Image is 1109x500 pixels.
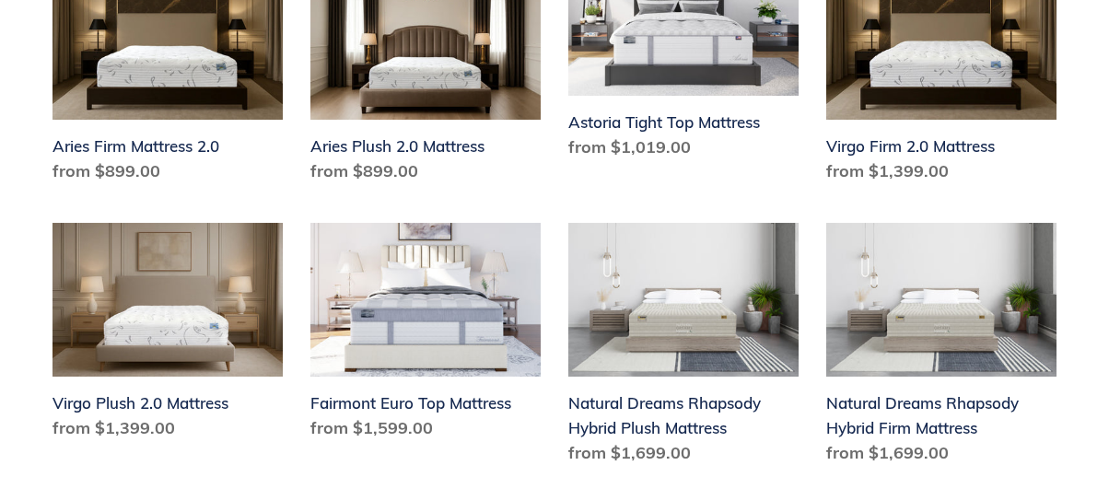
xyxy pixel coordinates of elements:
[826,223,1056,472] a: Natural Dreams Rhapsody Hybrid Firm Mattress
[310,223,541,448] a: Fairmont Euro Top Mattress
[568,223,799,472] a: Natural Dreams Rhapsody Hybrid Plush Mattress
[53,223,283,448] a: Virgo Plush 2.0 Mattress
